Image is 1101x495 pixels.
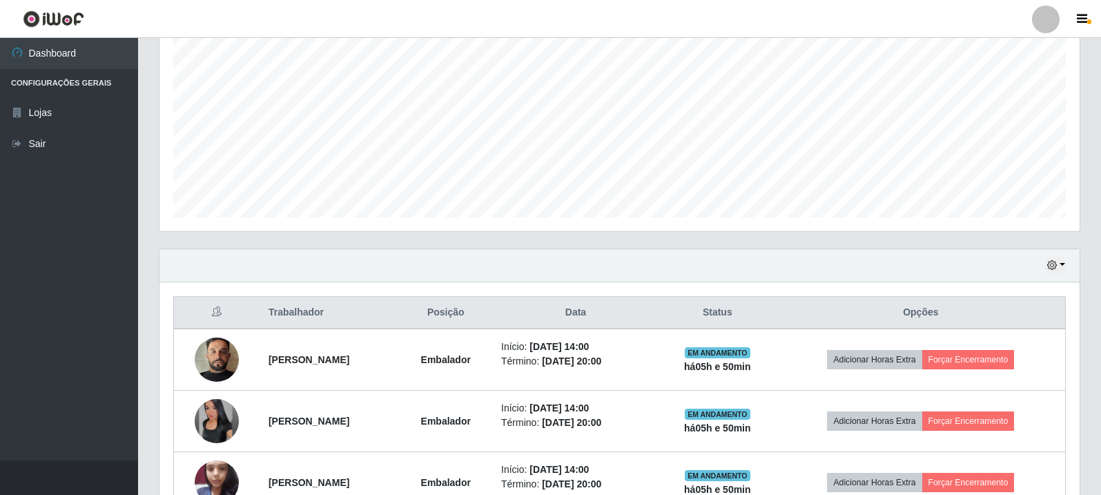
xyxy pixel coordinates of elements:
time: [DATE] 20:00 [542,356,601,367]
li: Término: [501,477,650,492]
strong: Embalador [421,477,471,488]
button: Forçar Encerramento [922,473,1015,492]
button: Adicionar Horas Extra [827,350,922,369]
th: Trabalhador [260,297,399,329]
th: Data [493,297,659,329]
th: Posição [398,297,493,329]
img: 1750472737511.jpeg [195,399,239,443]
li: Término: [501,354,650,369]
time: [DATE] 20:00 [542,478,601,489]
button: Adicionar Horas Extra [827,411,922,431]
button: Adicionar Horas Extra [827,473,922,492]
button: Forçar Encerramento [922,350,1015,369]
strong: há 05 h e 50 min [684,361,751,372]
th: Status [659,297,777,329]
img: 1732360371404.jpeg [195,320,239,399]
time: [DATE] 14:00 [529,341,589,352]
strong: [PERSON_NAME] [269,416,349,427]
button: Forçar Encerramento [922,411,1015,431]
th: Opções [777,297,1066,329]
li: Início: [501,463,650,477]
li: Início: [501,401,650,416]
li: Início: [501,340,650,354]
li: Término: [501,416,650,430]
time: [DATE] 20:00 [542,417,601,428]
strong: Embalador [421,354,471,365]
strong: há 05 h e 50 min [684,484,751,495]
strong: [PERSON_NAME] [269,477,349,488]
img: CoreUI Logo [23,10,84,28]
time: [DATE] 14:00 [529,402,589,414]
strong: [PERSON_NAME] [269,354,349,365]
span: EM ANDAMENTO [685,409,750,420]
span: EM ANDAMENTO [685,347,750,358]
strong: Embalador [421,416,471,427]
time: [DATE] 14:00 [529,464,589,475]
strong: há 05 h e 50 min [684,423,751,434]
span: EM ANDAMENTO [685,470,750,481]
